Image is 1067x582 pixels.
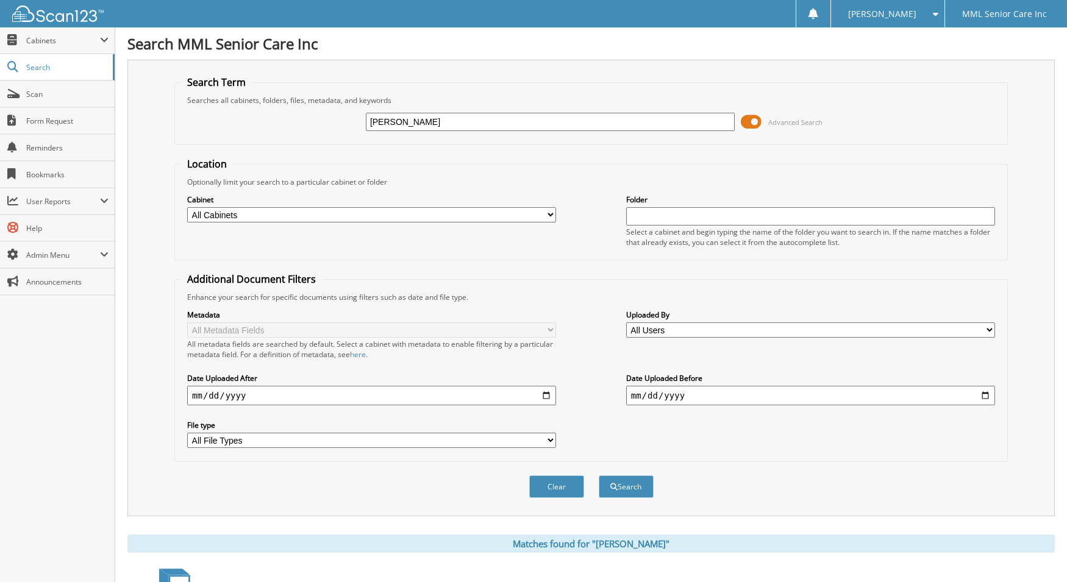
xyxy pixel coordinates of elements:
[626,373,995,383] label: Date Uploaded Before
[848,10,916,18] span: [PERSON_NAME]
[127,34,1055,54] h1: Search MML Senior Care Inc
[26,143,109,153] span: Reminders
[26,196,100,207] span: User Reports
[187,420,556,430] label: File type
[350,349,366,360] a: here
[626,227,995,247] div: Select a cabinet and begin typing the name of the folder you want to search in. If the name match...
[187,339,556,360] div: All metadata fields are searched by default. Select a cabinet with metadata to enable filtering b...
[26,169,109,180] span: Bookmarks
[26,277,109,287] span: Announcements
[529,475,584,498] button: Clear
[187,386,556,405] input: start
[26,35,100,46] span: Cabinets
[626,310,995,320] label: Uploaded By
[181,272,322,286] legend: Additional Document Filters
[181,76,252,89] legend: Search Term
[626,386,995,405] input: end
[26,223,109,233] span: Help
[181,157,233,171] legend: Location
[26,116,109,126] span: Form Request
[127,534,1055,553] div: Matches found for "[PERSON_NAME]"
[599,475,654,498] button: Search
[26,89,109,99] span: Scan
[626,194,995,205] label: Folder
[768,118,823,127] span: Advanced Search
[12,5,104,22] img: scan123-logo-white.svg
[26,62,107,73] span: Search
[187,373,556,383] label: Date Uploaded After
[962,10,1047,18] span: MML Senior Care Inc
[181,177,1001,187] div: Optionally limit your search to a particular cabinet or folder
[26,250,100,260] span: Admin Menu
[181,95,1001,105] div: Searches all cabinets, folders, files, metadata, and keywords
[181,292,1001,302] div: Enhance your search for specific documents using filters such as date and file type.
[187,194,556,205] label: Cabinet
[187,310,556,320] label: Metadata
